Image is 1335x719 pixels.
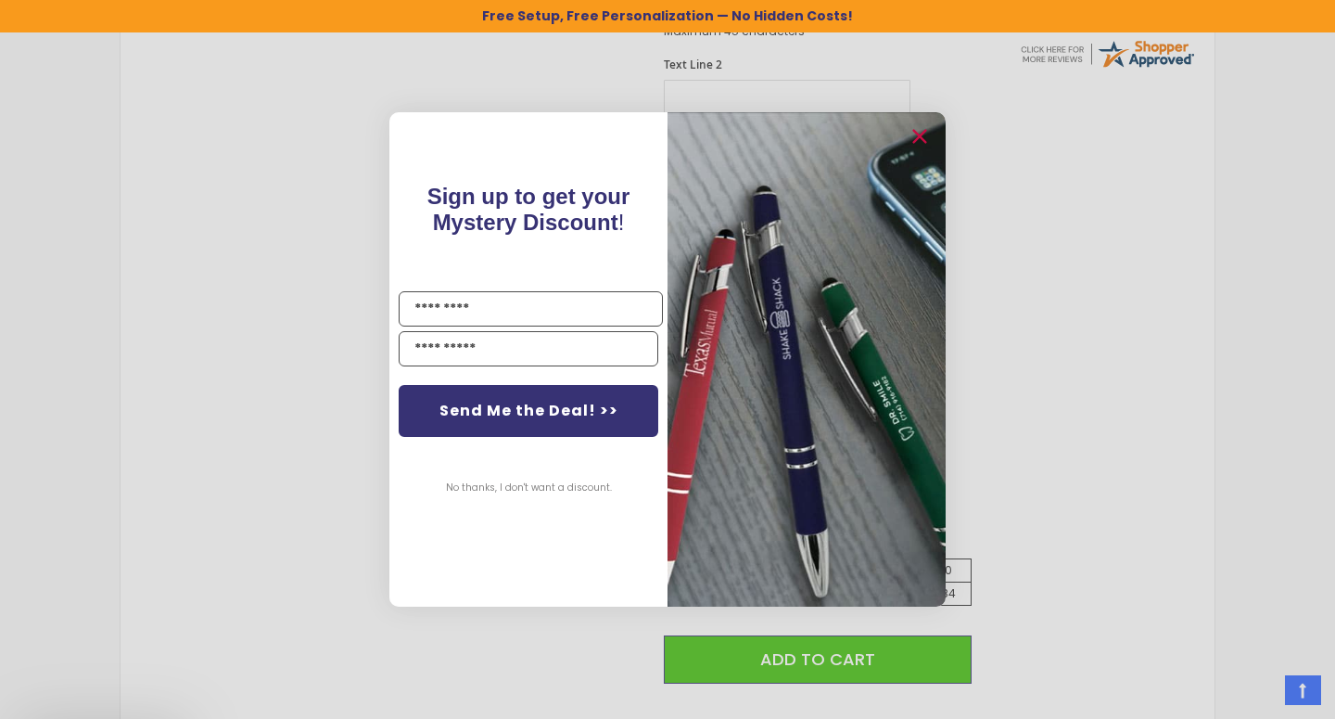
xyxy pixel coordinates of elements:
button: No thanks, I don't want a discount. [437,465,621,511]
img: pop-up-image [667,112,946,607]
button: Close dialog [905,122,934,151]
span: ! [427,184,630,235]
span: Sign up to get your Mystery Discount [427,184,630,235]
button: Send Me the Deal! >> [399,385,658,437]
